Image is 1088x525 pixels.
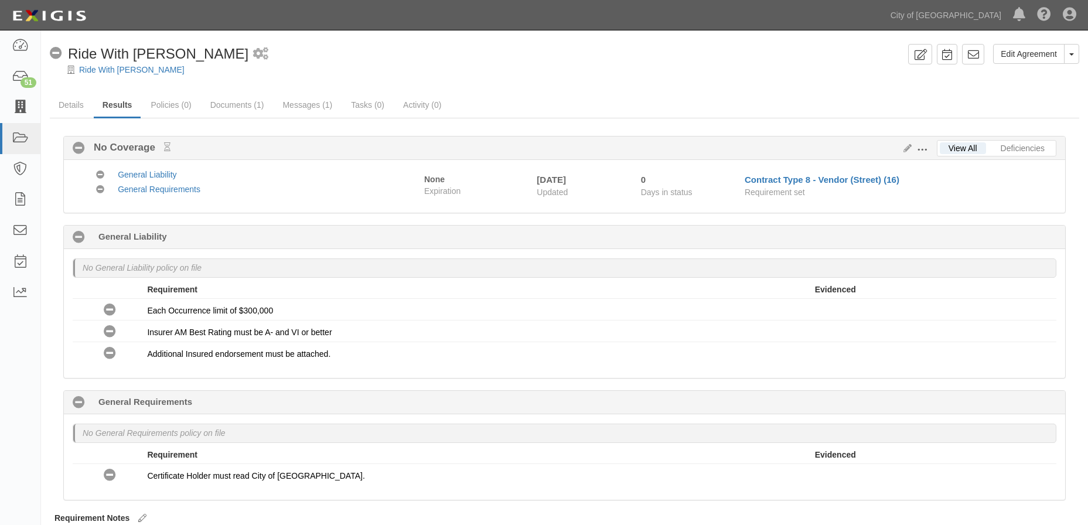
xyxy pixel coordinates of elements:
a: Results [94,93,141,118]
div: Ride With Amy [50,44,248,64]
i: No Coverage [73,142,85,155]
a: Policies (0) [142,93,200,117]
a: Deficiencies [992,142,1053,154]
a: Messages (1) [274,93,341,117]
i: No Coverage [104,469,116,482]
i: No Coverage [104,347,116,360]
img: logo-5460c22ac91f19d4615b14bd174203de0afe785f0fc80cf4dbbc73dc1793850b.png [9,5,90,26]
i: No Coverage 0 days (since 10/13/2025) [73,397,85,409]
strong: None [424,175,445,184]
div: 51 [21,77,36,88]
strong: Requirement [147,450,197,459]
i: No Coverage [50,47,62,60]
a: General Liability [118,170,176,179]
small: Pending Review [164,142,170,152]
a: Ride With [PERSON_NAME] [79,65,185,74]
b: General Requirements [98,396,192,408]
a: Edit Results [899,144,912,153]
label: Requirement Notes [54,512,129,524]
i: Help Center - Complianz [1037,8,1051,22]
a: Documents (1) [202,93,273,117]
span: Requirement set [745,187,805,197]
b: No Coverage [85,141,170,155]
span: Certificate Holder must read City of [GEOGRAPHIC_DATA]. [147,471,364,480]
span: Ride With [PERSON_NAME] [68,46,248,62]
i: No Coverage [96,186,104,194]
span: Expiration [424,185,528,197]
a: Contract Type 8 - Vendor (Street) (16) [745,175,899,185]
a: Tasks (0) [342,93,393,117]
strong: Evidenced [815,285,856,294]
strong: Evidenced [815,450,856,459]
span: Each Occurrence limit of $300,000 [147,306,273,315]
i: No Coverage [96,171,104,179]
p: No General Liability policy on file [83,262,202,274]
a: Edit Agreement [993,44,1065,64]
strong: Requirement [147,285,197,294]
p: No General Requirements policy on file [83,427,226,439]
a: View All [940,142,986,154]
span: Days in status [641,187,693,197]
span: Additional Insured endorsement must be attached. [147,349,330,359]
a: Details [50,93,93,117]
span: Updated [537,187,568,197]
b: General Liability [98,230,167,243]
a: Activity (0) [394,93,450,117]
i: No Coverage 0 days (since 10/13/2025) [73,231,85,244]
a: City of [GEOGRAPHIC_DATA] [885,4,1007,27]
span: Insurer AM Best Rating must be A- and VI or better [147,328,332,337]
i: No Coverage [104,304,116,316]
div: [DATE] [537,173,623,186]
i: 1 scheduled workflow [253,48,268,60]
i: No Coverage [104,326,116,338]
a: General Requirements [118,185,200,194]
div: Since 10/13/2025 [641,173,736,186]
